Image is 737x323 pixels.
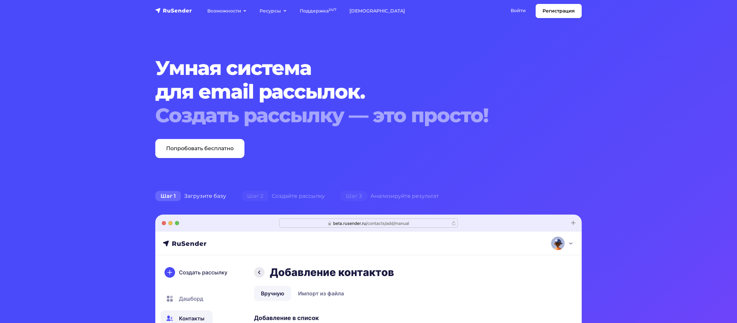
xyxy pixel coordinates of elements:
div: Создайте рассылку [234,190,333,203]
div: Создать рассылку — это просто! [155,104,546,127]
a: Попробовать бесплатно [155,139,244,158]
a: Возможности [201,4,253,18]
a: Регистрация [536,4,582,18]
span: Шаг 3 [341,191,367,201]
h1: Умная система для email рассылок. [155,56,546,127]
span: Шаг 2 [242,191,268,201]
a: Ресурсы [253,4,293,18]
span: Шаг 1 [155,191,181,201]
div: Анализируйте результат [333,190,447,203]
a: [DEMOGRAPHIC_DATA] [343,4,412,18]
sup: 24/7 [329,8,336,12]
div: Загрузите базу [147,190,234,203]
a: Войти [504,4,532,17]
img: RuSender [155,7,192,14]
a: Поддержка24/7 [293,4,343,18]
